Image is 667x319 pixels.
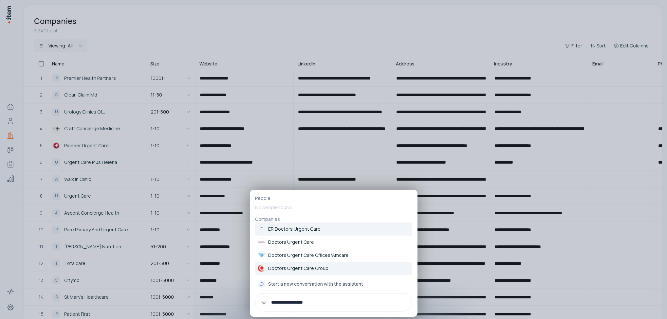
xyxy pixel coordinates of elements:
[255,195,412,202] p: People
[268,265,328,272] p: Doctors Urgent Care Group
[258,264,266,272] img: Doctors Urgent Care Group
[255,202,412,213] p: No people found
[268,252,349,258] p: Doctors Urgent Care Offices/Amcare
[255,262,412,275] a: Doctors Urgent Care Group
[268,239,314,245] p: Doctors Urgent Care
[258,225,266,233] div: E
[268,226,321,232] p: ER Doctors Urgent Care
[255,216,412,222] p: Companies
[250,190,417,317] div: PeopleNo people foundCompaniesEER Doctors Urgent CareDoctors Urgent CareDoctors Urgent CareDoctor...
[268,281,363,287] span: Start a new conversation with the assistant
[258,251,266,259] img: Doctors Urgent Care Offices/Amcare
[255,249,412,262] a: Doctors Urgent Care Offices/Amcare
[255,277,412,291] button: Start a new conversation with the assistant
[258,238,266,246] img: Doctors Urgent Care
[255,222,412,236] a: EER Doctors Urgent Care
[255,236,412,249] a: Doctors Urgent Care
